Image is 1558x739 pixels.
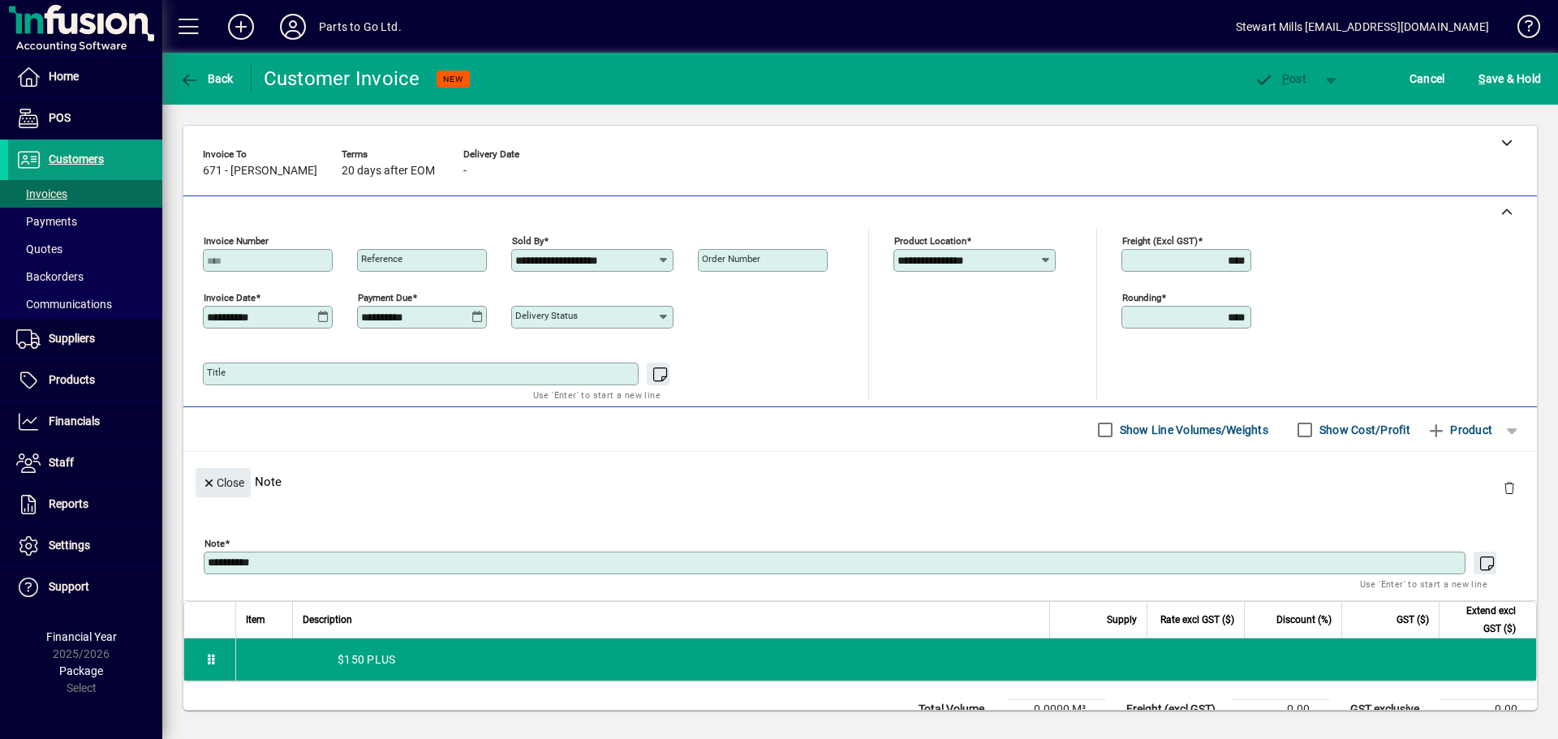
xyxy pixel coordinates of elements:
[49,539,90,552] span: Settings
[702,253,760,264] mat-label: Order number
[1474,64,1545,93] button: Save & Hold
[16,187,67,200] span: Invoices
[204,235,269,247] mat-label: Invoice number
[342,165,435,178] span: 20 days after EOM
[1418,415,1500,445] button: Product
[49,111,71,124] span: POS
[264,66,420,92] div: Customer Invoice
[1282,72,1289,85] span: P
[1246,64,1315,93] button: Post
[202,470,244,496] span: Close
[463,165,467,178] span: -
[1360,574,1487,593] mat-hint: Use 'Enter' to start a new line
[8,319,162,359] a: Suppliers
[1254,72,1306,85] span: ost
[8,180,162,208] a: Invoices
[8,402,162,442] a: Financials
[8,567,162,608] a: Support
[49,456,74,469] span: Staff
[46,630,117,643] span: Financial Year
[1490,468,1529,507] button: Delete
[1505,3,1538,56] a: Knowledge Base
[49,415,100,428] span: Financials
[196,468,251,497] button: Close
[8,57,162,97] a: Home
[8,235,162,263] a: Quotes
[49,70,79,83] span: Home
[183,452,1537,511] div: Note
[8,526,162,566] a: Settings
[8,98,162,139] a: POS
[1122,292,1161,303] mat-label: Rounding
[512,235,544,247] mat-label: Sold by
[1160,611,1234,629] span: Rate excl GST ($)
[1490,480,1529,495] app-page-header-button: Delete
[8,360,162,401] a: Products
[204,538,225,549] mat-label: Note
[1449,602,1516,638] span: Extend excl GST ($)
[59,664,103,677] span: Package
[1276,611,1332,629] span: Discount (%)
[1316,422,1410,438] label: Show Cost/Profit
[8,263,162,290] a: Backorders
[358,292,412,303] mat-label: Payment due
[207,367,226,378] mat-label: Title
[162,64,252,93] app-page-header-button: Back
[894,235,966,247] mat-label: Product location
[49,497,88,510] span: Reports
[1440,700,1537,720] td: 0.00
[1008,700,1105,720] td: 0.0000 M³
[16,270,84,283] span: Backorders
[236,638,1536,681] div: $150 PLUS
[204,292,256,303] mat-label: Invoice date
[8,208,162,235] a: Payments
[1405,64,1449,93] button: Cancel
[1342,700,1440,720] td: GST exclusive
[49,332,95,345] span: Suppliers
[16,215,77,228] span: Payments
[49,373,95,386] span: Products
[1397,611,1429,629] span: GST ($)
[192,475,255,489] app-page-header-button: Close
[1232,700,1329,720] td: 0.00
[203,165,317,178] span: 671 - [PERSON_NAME]
[16,243,62,256] span: Quotes
[1236,14,1489,40] div: Stewart Mills [EMAIL_ADDRESS][DOMAIN_NAME]
[215,12,267,41] button: Add
[8,484,162,525] a: Reports
[319,14,402,40] div: Parts to Go Ltd.
[175,64,238,93] button: Back
[1410,66,1445,92] span: Cancel
[1478,66,1541,92] span: ave & Hold
[910,700,1008,720] td: Total Volume
[533,385,661,404] mat-hint: Use 'Enter' to start a new line
[246,611,265,629] span: Item
[8,290,162,318] a: Communications
[1478,72,1485,85] span: S
[8,443,162,483] a: Staff
[443,74,463,84] span: NEW
[49,153,104,165] span: Customers
[49,580,89,593] span: Support
[1122,235,1198,247] mat-label: Freight (excl GST)
[303,611,352,629] span: Description
[1427,417,1492,443] span: Product
[1107,611,1137,629] span: Supply
[1118,700,1232,720] td: Freight (excl GST)
[179,72,234,85] span: Back
[361,253,402,264] mat-label: Reference
[16,298,112,311] span: Communications
[515,310,578,321] mat-label: Delivery status
[267,12,319,41] button: Profile
[1117,422,1268,438] label: Show Line Volumes/Weights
